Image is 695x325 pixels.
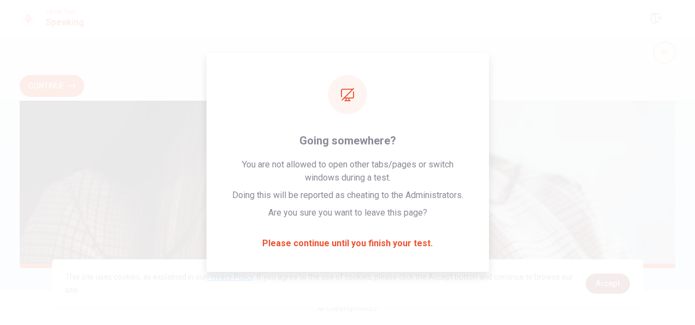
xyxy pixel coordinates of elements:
[596,279,620,288] span: Accept
[65,272,573,294] span: This site uses cookies, as explained in our . If you agree to the use of cookies, please click th...
[318,304,377,312] span: © Copyright 2025
[20,75,84,97] button: Continue
[586,274,630,294] a: dismiss cookie message
[46,8,84,16] span: Level Test
[52,259,643,307] div: cookieconsent
[207,272,254,281] a: Privacy Policy
[46,16,84,29] h1: Speaking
